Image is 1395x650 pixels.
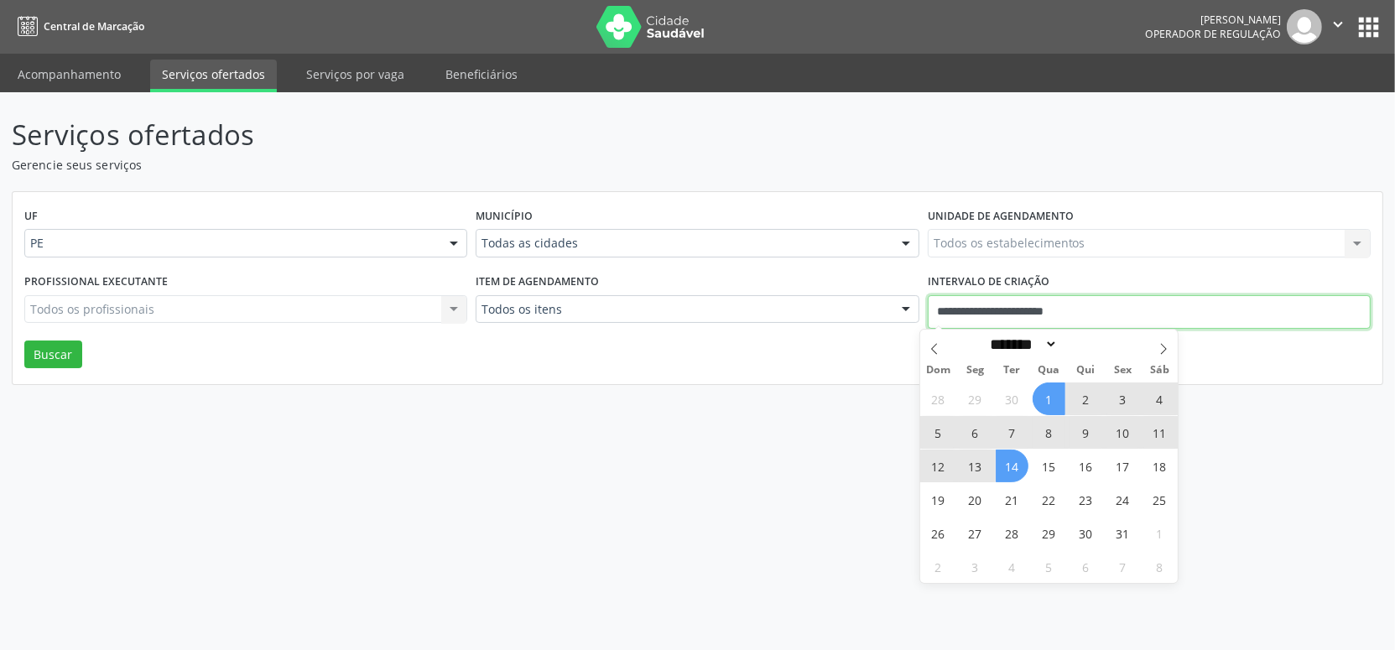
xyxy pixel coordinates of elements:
label: Município [476,204,533,230]
span: Outubro 4, 2025 [1143,382,1176,415]
div: [PERSON_NAME] [1145,13,1281,27]
span: Outubro 13, 2025 [959,450,992,482]
span: Outubro 12, 2025 [922,450,955,482]
span: Outubro 24, 2025 [1106,483,1139,516]
span: Dom [920,365,957,376]
span: Outubro 29, 2025 [1033,517,1065,549]
p: Gerencie seus serviços [12,156,972,174]
span: Outubro 17, 2025 [1106,450,1139,482]
span: Outubro 23, 2025 [1070,483,1102,516]
span: Novembro 1, 2025 [1143,517,1176,549]
span: Qui [1068,365,1105,376]
span: Outubro 8, 2025 [1033,416,1065,449]
button: apps [1354,13,1383,42]
span: Novembro 5, 2025 [1033,550,1065,583]
span: Outubro 22, 2025 [1033,483,1065,516]
a: Serviços ofertados [150,60,277,92]
span: Outubro 1, 2025 [1033,382,1065,415]
select: Month [985,335,1059,353]
span: Outubro 7, 2025 [996,416,1028,449]
a: Serviços por vaga [294,60,416,89]
span: Setembro 29, 2025 [959,382,992,415]
span: Outubro 25, 2025 [1143,483,1176,516]
span: Outubro 10, 2025 [1106,416,1139,449]
span: Outubro 14, 2025 [996,450,1028,482]
span: Operador de regulação [1145,27,1281,41]
span: Setembro 30, 2025 [996,382,1028,415]
span: Novembro 6, 2025 [1070,550,1102,583]
span: Outubro 31, 2025 [1106,517,1139,549]
a: Beneficiários [434,60,529,89]
span: Sáb [1141,365,1178,376]
label: Unidade de agendamento [928,204,1074,230]
span: Outubro 11, 2025 [1143,416,1176,449]
span: Novembro 7, 2025 [1106,550,1139,583]
span: Outubro 16, 2025 [1070,450,1102,482]
i:  [1329,15,1347,34]
span: Outubro 20, 2025 [959,483,992,516]
span: Novembro 4, 2025 [996,550,1028,583]
span: Setembro 28, 2025 [922,382,955,415]
span: Outubro 27, 2025 [959,517,992,549]
span: Outubro 2, 2025 [1070,382,1102,415]
span: Central de Marcação [44,19,144,34]
input: Year [1058,335,1113,353]
span: Novembro 2, 2025 [922,550,955,583]
span: Outubro 3, 2025 [1106,382,1139,415]
label: Profissional executante [24,269,168,295]
span: Sex [1105,365,1142,376]
span: Todas as cidades [481,235,884,252]
img: img [1287,9,1322,44]
span: Ter [994,365,1031,376]
p: Serviços ofertados [12,114,972,156]
span: PE [30,235,433,252]
span: Novembro 8, 2025 [1143,550,1176,583]
span: Outubro 5, 2025 [922,416,955,449]
span: Novembro 3, 2025 [959,550,992,583]
label: Item de agendamento [476,269,599,295]
span: Outubro 15, 2025 [1033,450,1065,482]
button: Buscar [24,341,82,369]
span: Outubro 28, 2025 [996,517,1028,549]
button:  [1322,9,1354,44]
span: Outubro 21, 2025 [996,483,1028,516]
span: Seg [957,365,994,376]
a: Central de Marcação [12,13,144,40]
span: Qua [1031,365,1068,376]
label: Intervalo de criação [928,269,1049,295]
a: Acompanhamento [6,60,133,89]
span: Outubro 18, 2025 [1143,450,1176,482]
span: Outubro 30, 2025 [1070,517,1102,549]
span: Outubro 9, 2025 [1070,416,1102,449]
label: UF [24,204,38,230]
span: Todos os itens [481,301,884,318]
span: Outubro 26, 2025 [922,517,955,549]
span: Outubro 19, 2025 [922,483,955,516]
span: Outubro 6, 2025 [959,416,992,449]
